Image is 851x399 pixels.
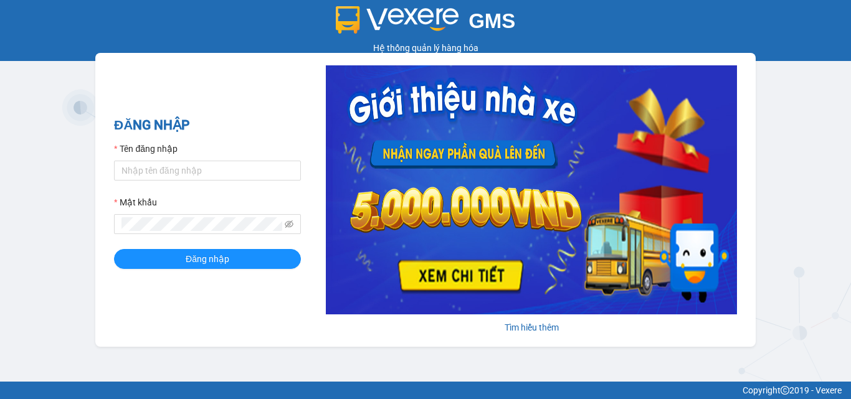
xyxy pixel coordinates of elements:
button: Đăng nhập [114,249,301,269]
label: Mật khẩu [114,195,157,209]
h2: ĐĂNG NHẬP [114,115,301,136]
img: banner-0 [326,65,737,314]
div: Hệ thống quản lý hàng hóa [3,41,848,55]
img: logo 2 [336,6,459,34]
input: Mật khẩu [121,217,282,231]
span: copyright [781,386,789,395]
label: Tên đăng nhập [114,142,178,156]
span: GMS [468,9,515,32]
input: Tên đăng nhập [114,161,301,181]
span: eye-invisible [285,220,293,228]
div: Copyright 2019 - Vexere [9,383,842,397]
span: Đăng nhập [186,252,229,266]
div: Tìm hiểu thêm [326,321,737,334]
a: GMS [336,19,516,29]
